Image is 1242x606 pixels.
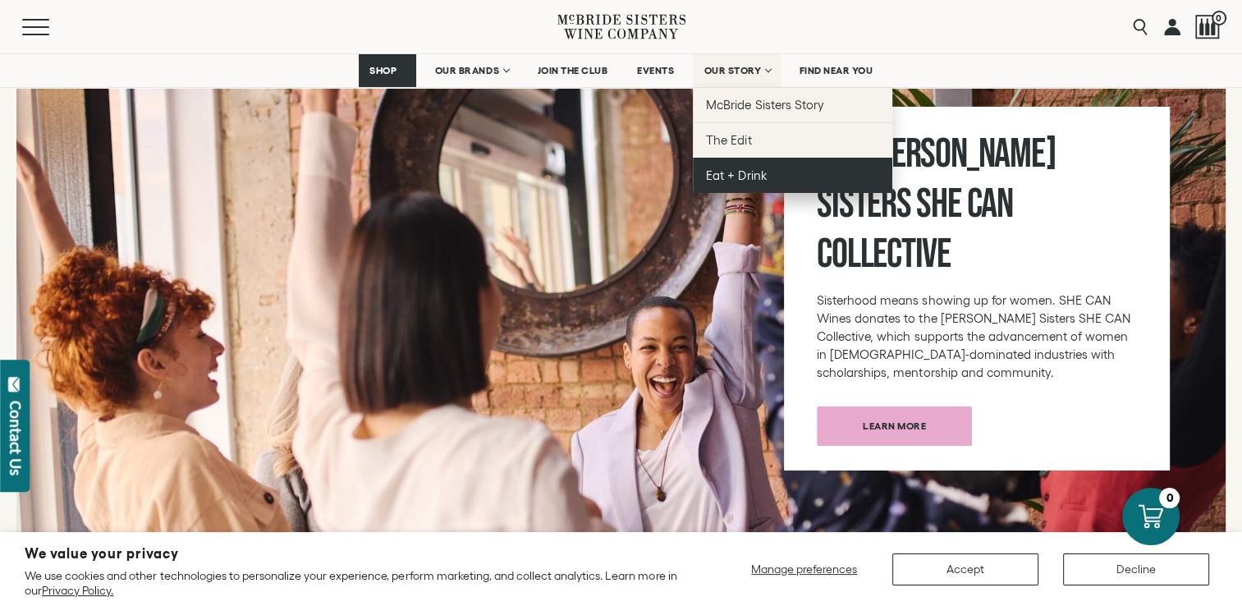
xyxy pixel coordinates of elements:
[42,584,113,597] a: Privacy Policy.
[817,180,911,229] span: Sisters
[626,54,685,87] a: EVENTS
[22,19,81,35] button: Mobile Menu Trigger
[369,65,397,76] span: SHOP
[424,54,519,87] a: OUR BRANDS
[1212,11,1226,25] span: 0
[967,180,1013,229] span: CAN
[800,65,873,76] span: FIND NEAR YOU
[916,180,960,229] span: SHE
[359,54,416,87] a: SHOP
[25,568,681,598] p: We use cookies and other technologies to personalize your experience, perform marketing, and coll...
[817,406,972,446] a: Learn more
[706,168,767,182] span: Eat + Drink
[892,553,1038,585] button: Accept
[817,230,951,279] span: Collective
[706,98,823,112] span: McBride Sisters Story
[693,158,892,193] a: Eat + Drink
[1159,488,1180,508] div: 0
[435,65,499,76] span: OUR BRANDS
[7,401,24,475] div: Contact Us
[637,65,674,76] span: EVENTS
[25,547,681,561] h2: We value your privacy
[866,130,1056,179] span: [PERSON_NAME]
[741,553,868,585] button: Manage preferences
[693,87,892,122] a: McBride Sisters Story
[817,292,1137,382] p: Sisterhood means showing up for women. SHE CAN Wines donates to the [PERSON_NAME] Sisters SHE CAN...
[834,410,955,442] span: Learn more
[538,65,608,76] span: JOIN THE CLUB
[693,54,781,87] a: OUR STORY
[751,562,857,576] span: Manage preferences
[527,54,619,87] a: JOIN THE CLUB
[1063,553,1209,585] button: Decline
[706,133,751,147] span: The Edit
[789,54,884,87] a: FIND NEAR YOU
[703,65,761,76] span: OUR STORY
[693,122,892,158] a: The Edit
